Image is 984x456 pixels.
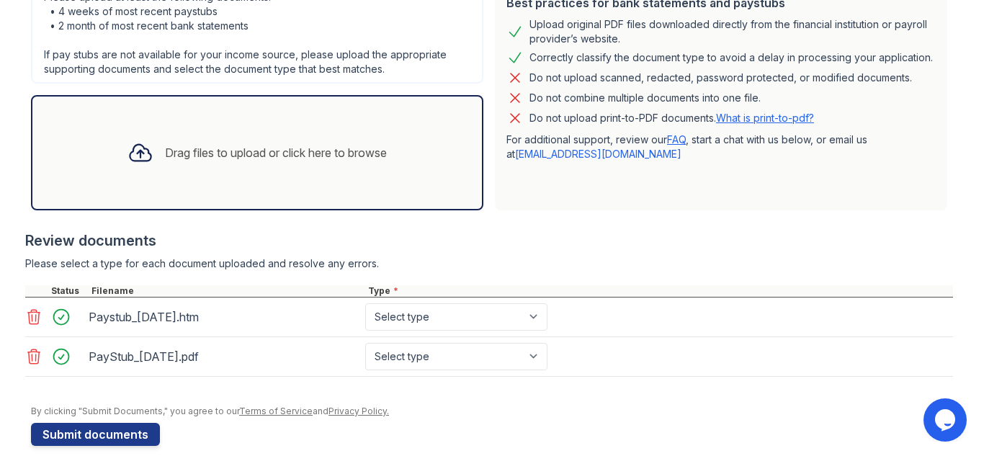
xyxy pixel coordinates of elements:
[25,231,953,251] div: Review documents
[529,49,933,66] div: Correctly classify the document type to avoid a delay in processing your application.
[529,89,761,107] div: Do not combine multiple documents into one file.
[529,69,912,86] div: Do not upload scanned, redacted, password protected, or modified documents.
[529,17,936,46] div: Upload original PDF files downloaded directly from the financial institution or payroll provider’...
[31,423,160,446] button: Submit documents
[529,111,814,125] p: Do not upload print-to-PDF documents.
[239,406,313,416] a: Terms of Service
[89,305,359,328] div: Paystub_[DATE].htm
[165,144,387,161] div: Drag files to upload or click here to browse
[515,148,681,160] a: [EMAIL_ADDRESS][DOMAIN_NAME]
[25,256,953,271] div: Please select a type for each document uploaded and resolve any errors.
[716,112,814,124] a: What is print-to-pdf?
[506,133,936,161] p: For additional support, review our , start a chat with us below, or email us at
[328,406,389,416] a: Privacy Policy.
[923,398,970,442] iframe: chat widget
[89,285,365,297] div: Filename
[365,285,953,297] div: Type
[48,285,89,297] div: Status
[31,406,953,417] div: By clicking "Submit Documents," you agree to our and
[667,133,686,146] a: FAQ
[89,345,359,368] div: PayStub_[DATE].pdf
